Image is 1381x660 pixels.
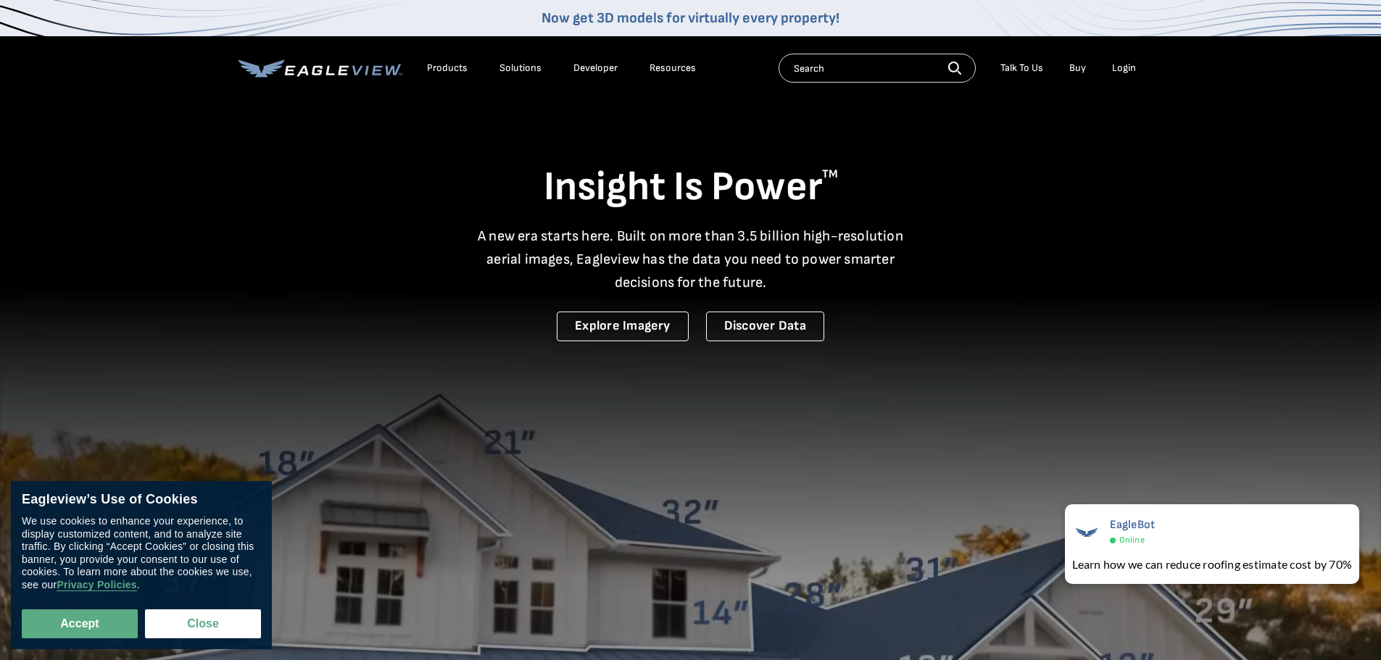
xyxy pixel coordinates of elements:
p: A new era starts here. Built on more than 3.5 billion high-resolution aerial images, Eagleview ha... [469,225,913,294]
a: Now get 3D models for virtually every property! [542,9,839,27]
a: Discover Data [706,312,824,341]
a: Privacy Policies [57,579,136,591]
div: Talk To Us [1000,62,1043,75]
input: Search [779,54,976,83]
div: Products [427,62,468,75]
div: Resources [650,62,696,75]
div: Learn how we can reduce roofing estimate cost by 70% [1072,556,1352,573]
a: Buy [1069,62,1086,75]
div: We use cookies to enhance your experience, to display customized content, and to analyze site tra... [22,515,261,591]
div: Solutions [499,62,542,75]
a: Explore Imagery [557,312,689,341]
a: Developer [573,62,618,75]
button: Accept [22,609,138,638]
span: Online [1119,535,1145,546]
sup: TM [822,167,838,181]
span: EagleBot [1110,518,1156,532]
button: Close [145,609,261,638]
div: Login [1112,62,1136,75]
img: EagleBot [1072,518,1101,547]
h1: Insight Is Power [239,162,1143,213]
div: Eagleview’s Use of Cookies [22,492,261,508]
